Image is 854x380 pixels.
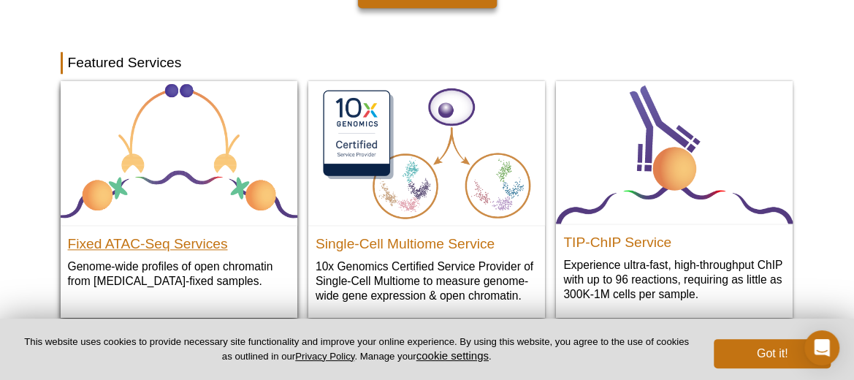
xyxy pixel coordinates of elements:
a: TIP-ChIP Service TIP-ChIP Service Experience ultra-fast, high-throughput ChIP with up to 96 react... [556,81,793,317]
a: Fixed ATAC-Seq Services Fixed ATAC-Seq Services Genome-wide profiles of open chromatin from [MEDI... [61,81,297,304]
div: Open Intercom Messenger [804,330,839,365]
h2: Single-Cell Multiome Service [316,229,538,251]
h2: Fixed ATAC-Seq Services [68,229,290,251]
img: Fixed ATAC-Seq Services [61,81,297,226]
img: TIP-ChIP Service [556,81,793,224]
p: 10x Genomics Certified Service Provider of Single-Cell Multiome to measure genome-wide gene expre... [316,259,538,303]
button: cookie settings [416,349,489,362]
a: Privacy Policy [295,351,354,362]
p: Experience ultra-fast, high-throughput ChIP with up to 96 reactions, requiring as little as 300K-... [563,257,785,302]
button: Got it! [714,339,831,368]
p: This website uses cookies to provide necessary site functionality and improve your online experie... [23,335,690,363]
h2: Featured Services [61,52,794,74]
p: Genome-wide profiles of open chromatin from [MEDICAL_DATA]-fixed samples. [68,259,290,289]
a: Single-Cell Multiome Servicee Single-Cell Multiome Service 10x Genomics Certified Service Provide... [308,81,545,319]
h2: TIP-ChIP Service [563,228,785,250]
img: Single-Cell Multiome Servicee [308,81,545,226]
